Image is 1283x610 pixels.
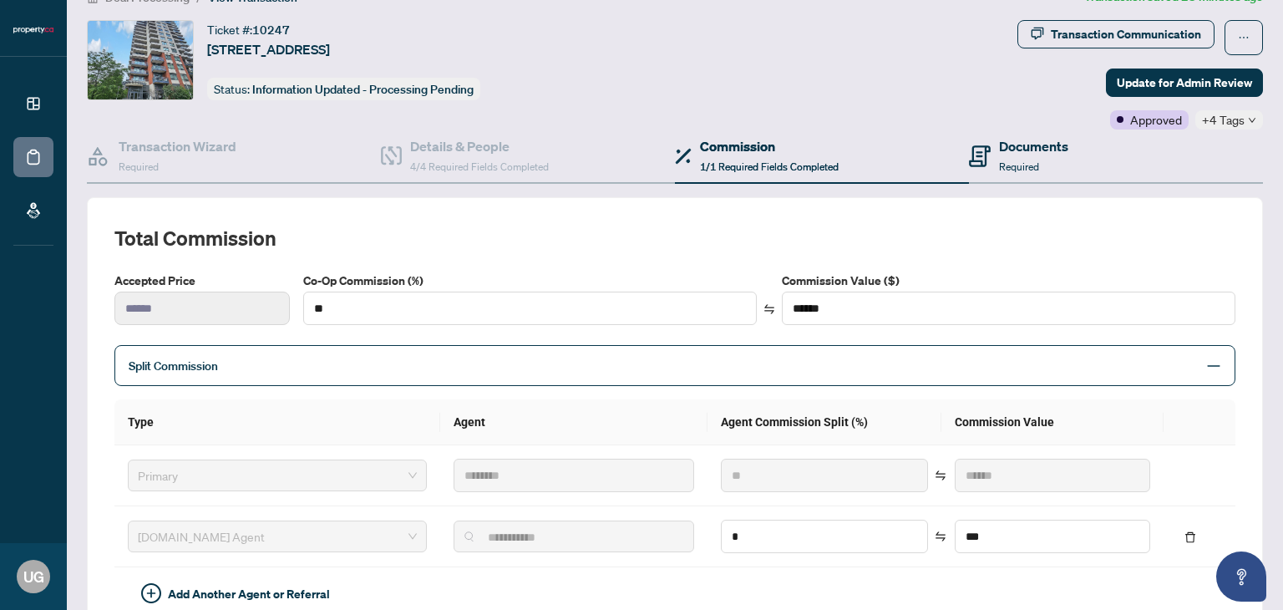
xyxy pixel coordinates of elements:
h4: Documents [999,136,1068,156]
span: minus [1206,358,1221,374]
span: Information Updated - Processing Pending [252,82,474,97]
span: delete [1184,531,1196,543]
button: Add Another Agent or Referral [128,581,343,607]
span: 4/4 Required Fields Completed [410,160,549,173]
span: +4 Tags [1202,110,1245,130]
span: Split Commission [129,358,218,374]
th: Type [114,399,440,445]
h4: Commission [700,136,839,156]
img: IMG-W12224313_1.jpg [88,21,193,99]
span: Required [119,160,159,173]
span: Add Another Agent or Referral [168,585,330,603]
span: swap [935,531,946,542]
div: Split Commission [114,345,1235,386]
h4: Details & People [410,136,549,156]
h4: Transaction Wizard [119,136,236,156]
button: Open asap [1216,552,1266,602]
span: [STREET_ADDRESS] [207,39,330,59]
span: Approved [1130,110,1182,129]
label: Commission Value ($) [782,272,1235,290]
div: Status: [207,78,480,100]
span: Property.ca Agent [138,524,417,549]
img: search_icon [464,531,474,541]
th: Agent Commission Split (%) [707,399,941,445]
span: swap [763,303,775,315]
span: ellipsis [1238,32,1250,43]
div: Transaction Communication [1051,21,1201,48]
span: 10247 [252,23,290,38]
label: Accepted Price [114,272,290,290]
button: Transaction Communication [1017,20,1215,48]
button: Update for Admin Review [1106,69,1263,97]
th: Agent [440,399,707,445]
h2: Total Commission [114,225,1235,252]
label: Co-Op Commission (%) [303,272,757,290]
div: Ticket #: [207,20,290,39]
span: Update for Admin Review [1117,69,1252,96]
span: 1/1 Required Fields Completed [700,160,839,173]
span: UG [23,565,44,588]
th: Commission Value [941,399,1164,445]
img: logo [13,25,53,35]
span: swap [935,470,946,481]
span: plus-circle [141,583,161,603]
span: Required [999,160,1039,173]
span: Primary [138,463,417,488]
span: down [1248,116,1256,125]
